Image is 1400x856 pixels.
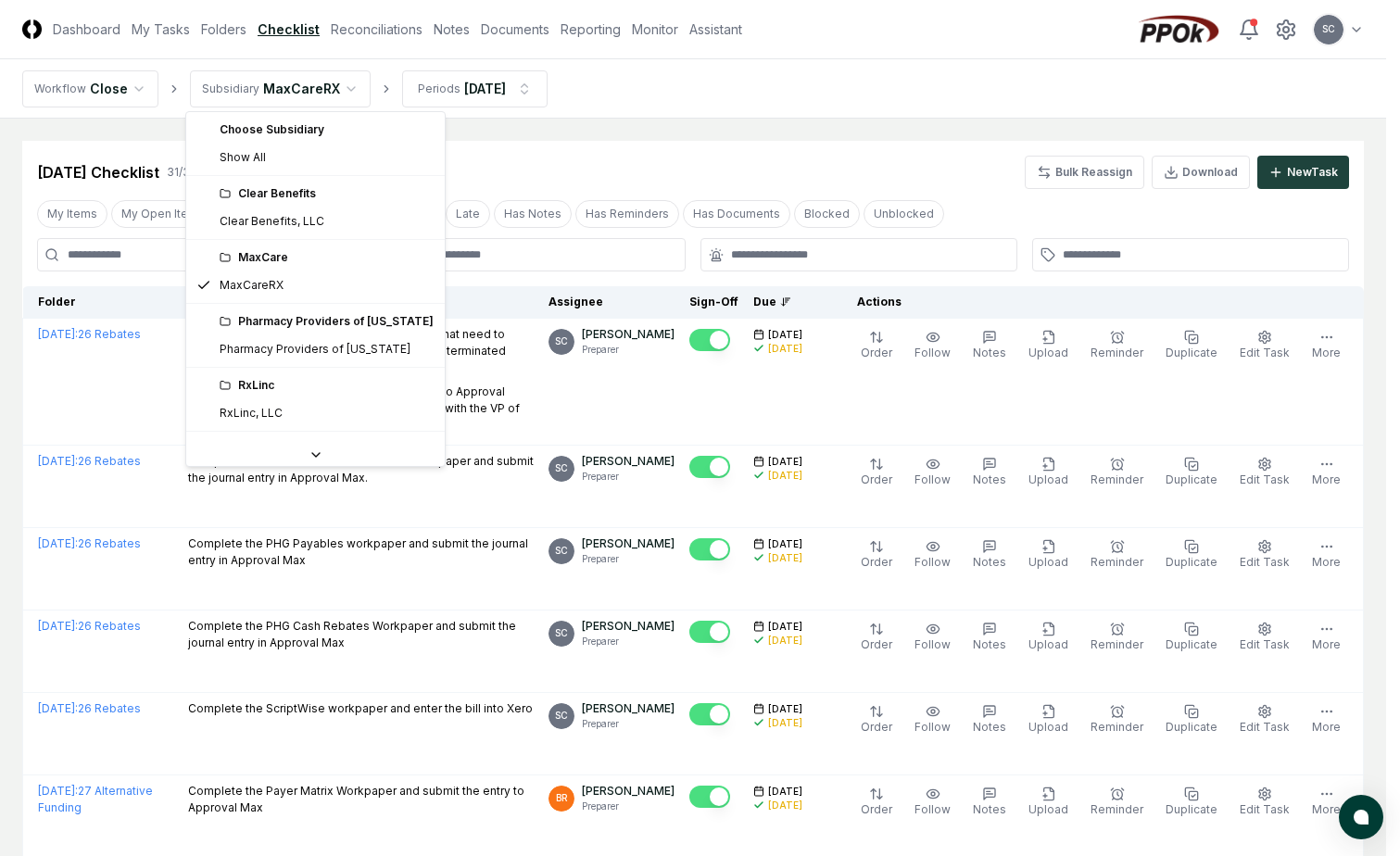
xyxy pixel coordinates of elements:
div: Pharmacy Providers of [US_STATE] [220,313,434,330]
div: MaxCareRX [220,277,284,294]
div: Stratos [220,441,434,458]
div: Pharmacy Providers of [US_STATE] [220,341,410,358]
div: MaxCare [220,249,434,266]
div: Choose Subsidiary [190,116,441,144]
div: Clear Benefits [220,185,434,202]
span: Show All [220,149,266,166]
div: RxLinc [220,377,434,394]
div: Clear Benefits, LLC [220,213,324,230]
div: RxLinc, LLC [220,405,283,422]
